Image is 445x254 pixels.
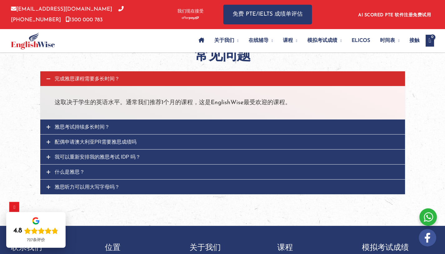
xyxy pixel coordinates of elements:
font: 课程 [277,242,293,252]
span: 菜单切换 [269,30,273,52]
font: 课程 [283,38,293,43]
font: 完成雅思课程需要多长时间？ [55,76,120,81]
a: 完成雅思课程需要多长时间？ [40,71,405,86]
font: 我们现在接受 [177,9,204,14]
font: 我可以重新安排我的雅思考试 IDP 吗？ [55,154,141,160]
font: 在线辅导 [249,38,269,43]
font: 时间表 [380,38,395,43]
font: 关于我们 [214,38,234,43]
a: 我可以重新安排我的雅思考试 IDP 吗？ [40,150,405,164]
a: ELICOS [347,30,375,52]
div: 评分：4.8（满分 5 分） [13,226,58,235]
aside: 页眉小部件 1 [331,8,434,21]
a: 接触 [404,30,419,52]
a: 关于我们菜单切换 [209,30,244,52]
img: 裁剪的新标志 [11,32,55,49]
img: white-facebook.png [419,229,436,246]
font: 这取决于学生的英语水平。通常我们推荐1个月的课程，这是EnglishWise最受欢迎的课程。 [55,100,291,106]
font: 雅思考试持续多长时间？ [55,124,110,130]
a: 雅思考试持续多长时间？ [40,119,405,134]
font: 雅思听力可以用大写字母吗？ [55,184,120,190]
font: 接触 [409,38,419,43]
nav: 网站导航：主菜单 [194,30,420,52]
span: 菜单切换 [293,30,297,52]
font: [PHONE_NUMBER] [11,17,61,23]
span: 菜单切换 [337,30,342,52]
font: 配偶申请澳大利亚PR需要雅思成绩吗 [55,139,136,145]
a: 免费 PTE/IELTS 成绩单评估 [223,5,312,24]
img: Afterpay 标志 [182,16,199,20]
font: 常见问题 [195,47,251,63]
a: 时间表菜单切换 [375,30,404,52]
font: 4.8 [13,227,22,234]
font: 模拟考试成绩 [362,242,409,252]
a: [EMAIL_ADDRESS][DOMAIN_NAME] [11,7,112,12]
span: 菜单切换 [395,30,399,52]
span: 菜单切换 [234,30,239,52]
font: 727条评价 [27,238,45,242]
a: 在线辅导菜单切换 [244,30,278,52]
a: 配偶申请澳大利亚PR需要雅思成绩吗 [40,135,405,149]
a: AI SCORED PTE 软件注册免费试用 [358,13,431,18]
font: 位置 [105,242,121,252]
a: 课程菜单切换 [278,30,302,52]
a: 雅思听力可以用大写字母吗？ [40,180,405,194]
a: 模拟考试成绩菜单切换 [302,30,347,52]
font: 什么是雅思？ [55,169,85,175]
font: 关于我们 [190,242,221,252]
font: 免费 PTE/IELTS 成绩单评估 [233,12,303,17]
a: [PHONE_NUMBER] [11,7,124,22]
a: 什么是雅思？ [40,165,405,179]
font: 1300 000 783 [70,17,103,23]
font: 模拟考试成绩 [307,38,337,43]
a: 1300 000 783 [66,17,103,23]
font: [EMAIL_ADDRESS][DOMAIN_NAME] [16,7,112,12]
font: ELICOS [352,38,370,43]
a: 查看购物车，空 [426,35,434,47]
